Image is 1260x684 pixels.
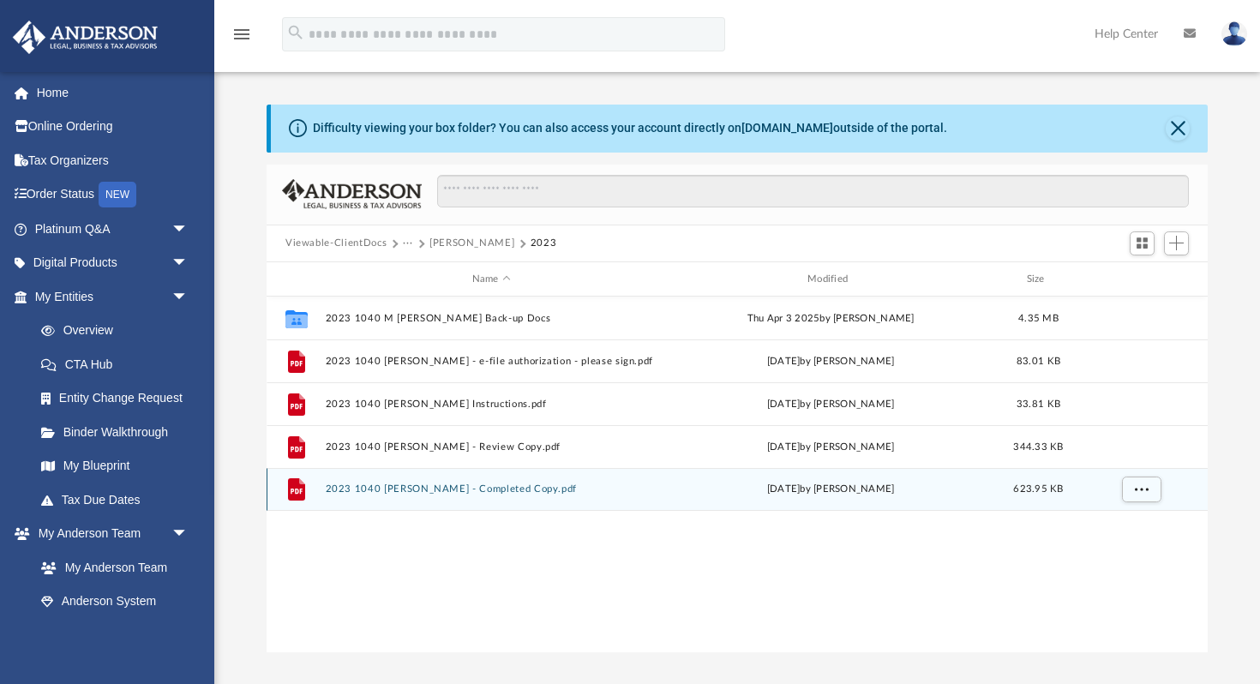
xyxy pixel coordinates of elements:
[665,311,997,327] div: Thu Apr 3 2025 by [PERSON_NAME]
[171,517,206,552] span: arrow_drop_down
[326,399,657,410] button: 2023 1040 [PERSON_NAME] Instructions.pdf
[1166,117,1190,141] button: Close
[313,119,947,137] div: Difficulty viewing your box folder? You can also access your account directly on outside of the p...
[99,182,136,207] div: NEW
[24,585,206,619] a: Anderson System
[429,236,514,251] button: [PERSON_NAME]
[24,550,197,585] a: My Anderson Team
[171,246,206,281] span: arrow_drop_down
[171,279,206,315] span: arrow_drop_down
[531,236,557,251] button: 2023
[437,175,1189,207] input: Search files and folders
[325,272,657,287] div: Name
[274,272,317,287] div: id
[24,618,206,652] a: Client Referrals
[741,121,833,135] a: [DOMAIN_NAME]
[665,440,997,455] div: [DATE] by [PERSON_NAME]
[24,449,206,483] a: My Blueprint
[12,517,206,551] a: My Anderson Teamarrow_drop_down
[665,483,997,498] div: [DATE] by [PERSON_NAME]
[267,297,1208,652] div: grid
[326,484,657,495] button: 2023 1040 [PERSON_NAME] - Completed Copy.pdf
[8,21,163,54] img: Anderson Advisors Platinum Portal
[1005,272,1073,287] div: Size
[664,272,997,287] div: Modified
[12,246,214,280] a: Digital Productsarrow_drop_down
[1122,477,1161,503] button: More options
[285,236,387,251] button: Viewable-ClientDocs
[665,354,997,369] div: [DATE] by [PERSON_NAME]
[12,177,214,213] a: Order StatusNEW
[1018,314,1059,323] span: 4.35 MB
[24,381,214,416] a: Entity Change Request
[1013,485,1063,495] span: 623.95 KB
[665,397,997,412] div: [DATE] by [PERSON_NAME]
[12,212,214,246] a: Platinum Q&Aarrow_drop_down
[326,356,657,367] button: 2023 1040 [PERSON_NAME] - e-file authorization - please sign.pdf
[286,23,305,42] i: search
[24,415,214,449] a: Binder Walkthrough
[1080,272,1200,287] div: id
[12,75,214,110] a: Home
[24,314,214,348] a: Overview
[1130,231,1155,255] button: Switch to Grid View
[231,24,252,45] i: menu
[12,279,214,314] a: My Entitiesarrow_drop_down
[1017,357,1060,366] span: 83.01 KB
[1164,231,1190,255] button: Add
[24,483,214,517] a: Tax Due Dates
[403,236,414,251] button: ···
[231,33,252,45] a: menu
[1013,442,1063,452] span: 344.33 KB
[1017,399,1060,409] span: 33.81 KB
[12,143,214,177] a: Tax Organizers
[24,347,214,381] a: CTA Hub
[171,212,206,247] span: arrow_drop_down
[12,110,214,144] a: Online Ordering
[1221,21,1247,46] img: User Pic
[326,441,657,453] button: 2023 1040 [PERSON_NAME] - Review Copy.pdf
[326,313,657,324] button: 2023 1040 M [PERSON_NAME] Back-up Docs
